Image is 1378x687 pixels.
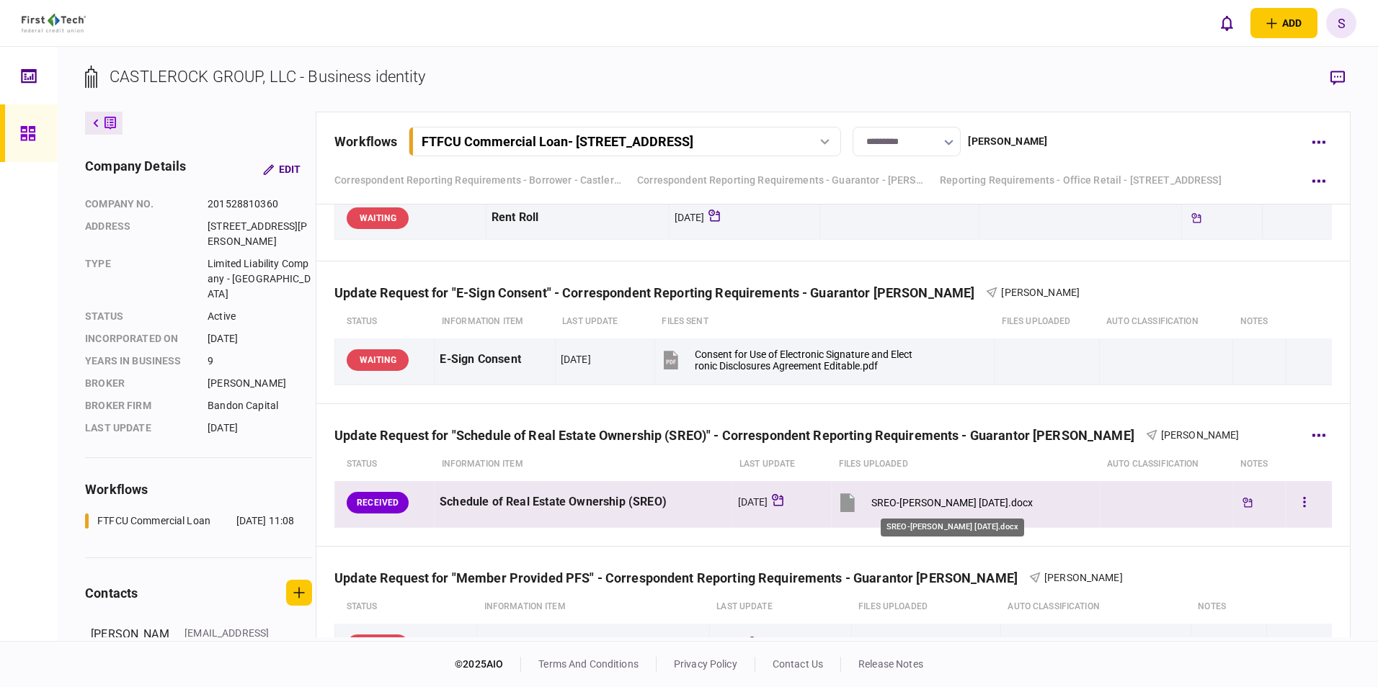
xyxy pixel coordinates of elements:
span: [PERSON_NAME] [1161,429,1240,441]
div: Schedule of Real Estate Ownership (SREO) [440,486,726,518]
div: [DATE] [208,331,312,346]
div: © 2025 AIO [455,657,521,672]
div: Limited Liability Company - [GEOGRAPHIC_DATA] [208,256,312,302]
th: status [335,448,435,481]
th: status [335,305,435,338]
div: company no. [85,197,193,212]
span: [PERSON_NAME] [1044,572,1123,583]
div: Update Request for "E-Sign Consent" - Correspondent Reporting Requirements - Guarantor [PERSON_NAME] [334,285,986,300]
div: E-Sign Consent [440,343,549,376]
a: Correspondent Reporting Requirements - Guarantor - [PERSON_NAME] [637,173,925,188]
div: CASTLEROCK GROUP, LLC - Business identity [110,65,425,89]
th: Files uploaded [851,591,1000,624]
th: auto classification [1099,305,1232,338]
th: files sent [654,305,994,338]
a: FTFCU Commercial Loan[DATE] 11:08 [85,513,294,529]
button: FTFCU Commercial Loan- [STREET_ADDRESS] [409,127,841,156]
div: FTFCU Commercial Loan - [STREET_ADDRESS] [422,134,693,149]
th: Information item [435,448,732,481]
div: WAITING [347,349,409,371]
div: Broker [85,376,193,391]
th: Files uploaded [832,448,1100,481]
div: [DATE] 11:08 [236,513,295,529]
div: [PERSON_NAME] [208,376,312,391]
a: release notes [858,658,923,670]
div: Tickler available [1238,493,1257,512]
div: 9 [208,354,312,369]
button: open adding identity options [1250,8,1317,38]
div: SREO-Steve Mutnick 08.10.25.docx [871,497,1033,508]
div: Active [208,309,312,324]
div: broker firm [85,398,193,413]
div: workflows [85,480,312,499]
th: notes [1233,305,1286,338]
a: terms and conditions [538,658,639,670]
div: Update Request for "Schedule of Real Estate Ownership (SREO)" - Correspondent Reporting Requireme... [334,428,1146,443]
div: last update [85,421,193,436]
th: notes [1191,591,1266,624]
th: Files uploaded [995,305,1100,338]
span: [PERSON_NAME] [1001,287,1080,298]
div: contacts [85,583,138,603]
div: Update Request for "Member Provided PFS" - Correspondent Reporting Requirements - Guarantor [PERS... [334,570,1029,585]
div: Tickler available [1196,636,1215,655]
div: FTFCU Commercial Loan [97,513,210,529]
th: auto classification [1100,448,1233,481]
div: [DATE] [561,352,591,367]
button: S [1326,8,1356,38]
div: [DATE] [208,421,312,436]
div: 201528810360 [208,197,312,212]
div: Type [85,256,193,302]
th: last update [709,591,851,624]
a: privacy policy [674,658,737,670]
div: Member Provided PFS [482,629,704,661]
img: client company logo [22,14,86,32]
div: Rent Roll [492,202,664,234]
button: Edit [252,156,312,182]
div: [STREET_ADDRESS][PERSON_NAME] [208,219,312,249]
div: Tickler available [1187,209,1206,228]
div: [EMAIL_ADDRESS][DOMAIN_NAME] [185,626,278,656]
th: last update [555,305,654,338]
a: Reporting Requirements - Office Retail - [STREET_ADDRESS] [940,173,1222,188]
div: status [85,309,193,324]
div: [DATE] [738,495,768,509]
div: Bandon Capital [208,398,312,413]
th: notes [1233,448,1286,481]
th: Information item [477,591,710,624]
div: [DATE] [675,210,705,225]
button: SREO-Steve Mutnick 08.10.25.docx [837,486,1033,518]
button: open notifications list [1212,8,1242,38]
th: status [335,591,477,624]
div: incorporated on [85,331,193,346]
div: [PERSON_NAME] [91,626,170,686]
div: [PERSON_NAME] [968,134,1047,149]
div: company details [85,156,186,182]
div: years in business [85,354,193,369]
th: last update [732,448,832,481]
th: auto classification [1000,591,1191,624]
div: Consent for Use of Electronic Signature and Electronic Disclosures Agreement Editable.pdf [695,349,912,372]
div: SREO-[PERSON_NAME] [DATE].docx [881,518,1024,536]
button: Consent for Use of Electronic Signature and Electronic Disclosures Agreement Editable.pdf [660,343,912,376]
a: Correspondent Reporting Requirements - Borrower - Castlerock Group LLC [334,173,623,188]
a: contact us [773,658,823,670]
div: RECEIVED [347,492,409,513]
div: address [85,219,193,249]
th: Information item [435,305,555,338]
div: WAITING [347,207,409,229]
div: WAITING [347,634,409,656]
div: workflows [334,132,397,151]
